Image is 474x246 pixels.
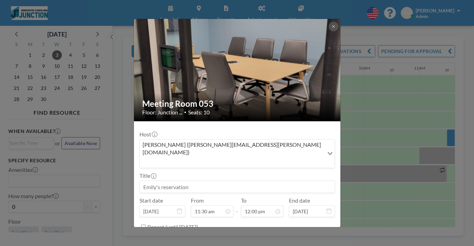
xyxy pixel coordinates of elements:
label: To [241,197,246,204]
span: [PERSON_NAME] ([PERSON_NAME][EMAIL_ADDRESS][PERSON_NAME][DOMAIN_NAME]) [141,141,322,156]
span: Floor: Junction ... [142,109,182,116]
span: Seats: 10 [188,109,210,116]
input: Search for option [141,157,323,166]
h2: Meeting Room 053 [142,99,333,109]
label: Host [139,131,157,138]
label: Start date [139,197,163,204]
div: Search for option [140,140,335,168]
label: From [191,197,204,204]
span: • [184,110,186,115]
label: Repeat (until [DATE]) [147,224,198,230]
label: End date [289,197,310,204]
input: Emily's reservation [140,181,335,193]
img: 537.jpg [134,18,341,122]
span: - [236,199,238,215]
label: Title [139,172,156,179]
